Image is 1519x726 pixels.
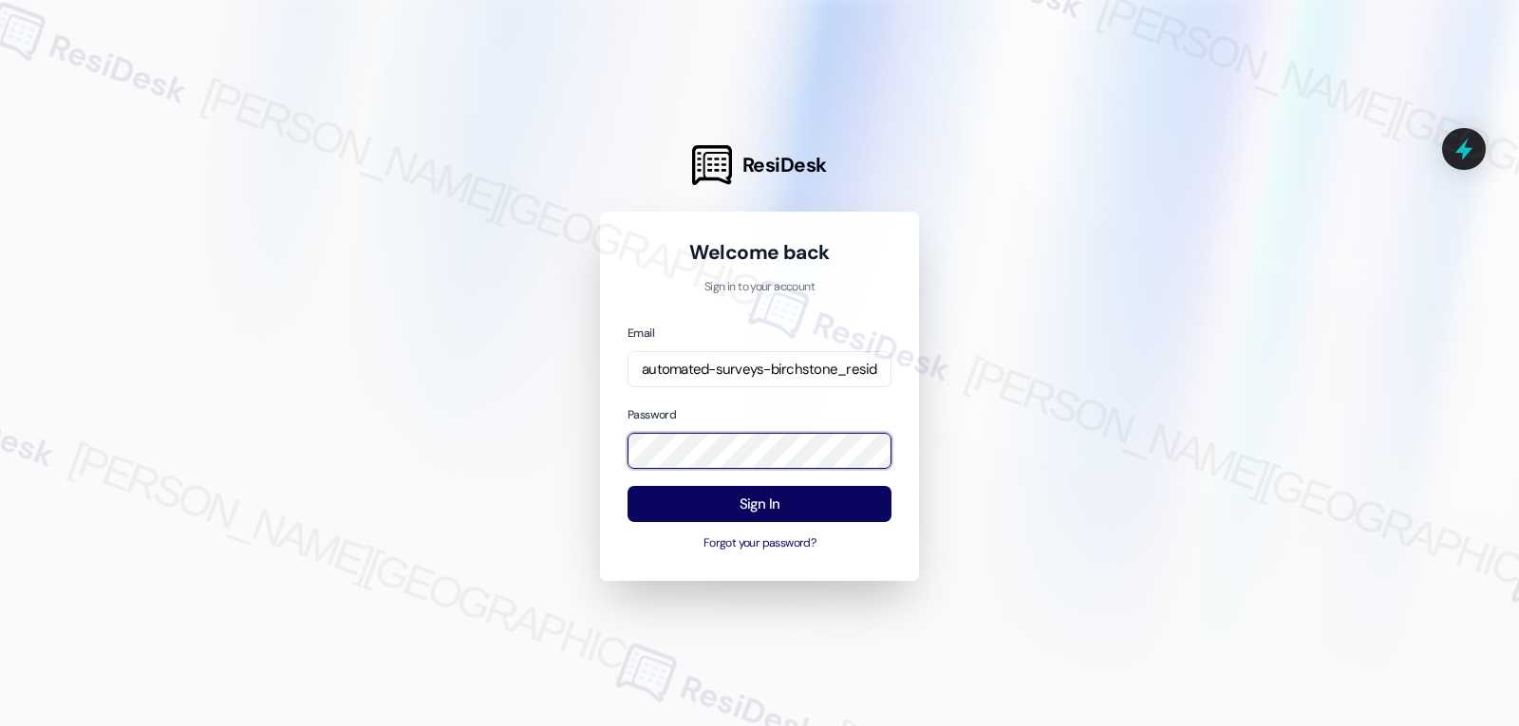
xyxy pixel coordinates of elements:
label: Password [628,407,676,422]
p: Sign in to your account [628,279,891,296]
label: Email [628,326,654,341]
button: Sign In [628,486,891,523]
input: name@example.com [628,351,891,388]
img: ResiDesk Logo [692,145,732,185]
button: Forgot your password? [628,535,891,552]
span: ResiDesk [742,152,827,178]
h1: Welcome back [628,239,891,266]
